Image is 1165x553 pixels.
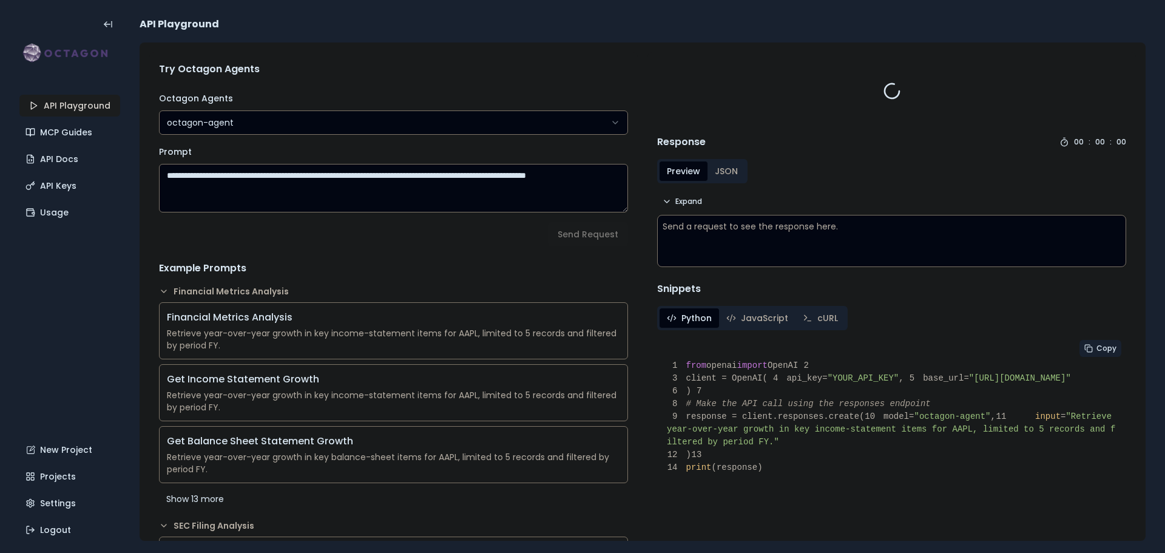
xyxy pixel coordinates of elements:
span: 5 [904,372,924,385]
a: Projects [21,466,121,487]
span: 4 [768,372,787,385]
h4: Example Prompts [159,261,628,276]
span: = [1061,412,1065,421]
span: client = OpenAI( [667,373,768,383]
div: Get Income Statement Growth [167,372,620,387]
a: MCP Guides [21,121,121,143]
button: SEC Filing Analysis [159,520,628,532]
span: API Playground [140,17,219,32]
h4: Snippets [657,282,1126,296]
span: import [737,361,768,370]
span: "YOUR_API_KEY" [828,373,899,383]
img: logo-rect-yK7x_WSZ.svg [19,41,120,66]
div: : [1110,137,1112,147]
span: ) [667,450,691,460]
label: Prompt [159,146,192,158]
span: 14 [667,461,686,474]
h4: Response [657,135,706,149]
a: Usage [21,202,121,223]
span: cURL [817,312,838,324]
div: : [1089,137,1090,147]
button: Expand [657,193,707,210]
span: 8 [667,398,686,410]
span: ) [667,386,691,396]
h4: Try Octagon Agents [159,62,628,76]
span: input [1035,412,1061,421]
span: 12 [667,449,686,461]
span: 11 [996,410,1015,423]
a: Logout [21,519,121,541]
span: 10 [865,410,884,423]
span: "octagon-agent" [914,412,990,421]
button: Financial Metrics Analysis [159,285,628,297]
span: Copy [1096,344,1116,353]
span: , [991,412,996,421]
span: response = client.responses.create( [667,412,865,421]
div: Retrieve year-over-year growth in key income-statement items for AAPL, limited to 5 records and f... [167,327,620,351]
span: "Retrieve year-over-year growth in key income-statement items for AAPL, limited to 5 records and ... [667,412,1116,447]
span: 7 [691,385,711,398]
a: API Keys [21,175,121,197]
span: , [899,373,903,383]
a: API Docs [21,148,121,170]
button: Show 13 more [159,488,628,510]
span: base_url= [923,373,969,383]
button: Copy [1079,340,1121,357]
a: Settings [21,492,121,514]
span: 1 [667,359,686,372]
span: 6 [667,385,686,398]
div: Retrieve year-over-year growth in key balance-sheet items for AAPL, limited to 5 records and filt... [167,451,620,475]
label: Octagon Agents [159,92,233,104]
span: 3 [667,372,686,385]
span: from [686,361,707,370]
span: Expand [675,197,702,206]
span: "[URL][DOMAIN_NAME]" [969,373,1071,383]
span: (response) [712,463,763,472]
div: Send a request to see the response here. [663,220,1121,232]
div: 00 [1095,137,1105,147]
span: openai [706,361,737,370]
a: New Project [21,439,121,461]
a: API Playground [19,95,120,117]
span: model= [883,412,914,421]
div: Get Balance Sheet Statement Growth [167,434,620,449]
span: OpenAI [768,361,798,370]
span: JavaScript [741,312,788,324]
span: api_key= [786,373,827,383]
div: Financial Metrics Analysis [167,310,620,325]
span: 2 [798,359,817,372]
span: Python [681,312,712,324]
button: Preview [660,161,707,181]
span: # Make the API call using the responses endpoint [686,399,931,409]
span: 13 [691,449,711,461]
div: Retrieve year-over-year growth in key income-statement items for AAPL, limited to 5 records and f... [167,389,620,413]
button: JSON [707,161,745,181]
span: 9 [667,410,686,423]
div: 00 [1074,137,1084,147]
span: print [686,463,712,472]
div: 00 [1116,137,1126,147]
